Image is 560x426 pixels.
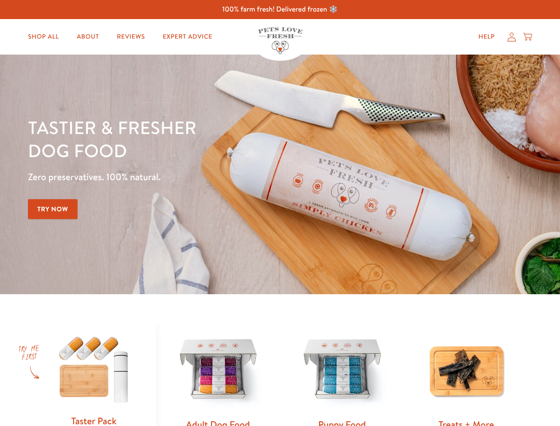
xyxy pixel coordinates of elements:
img: Pets Love Fresh [258,27,302,54]
a: Help [471,28,502,46]
a: Try Now [28,199,78,219]
a: About [70,28,106,46]
a: Expert Advice [156,28,219,46]
a: Reviews [110,28,152,46]
h1: Tastier & fresher dog food [28,116,364,162]
a: Shop All [21,28,66,46]
p: Zero preservatives. 100% natural. [28,169,364,185]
